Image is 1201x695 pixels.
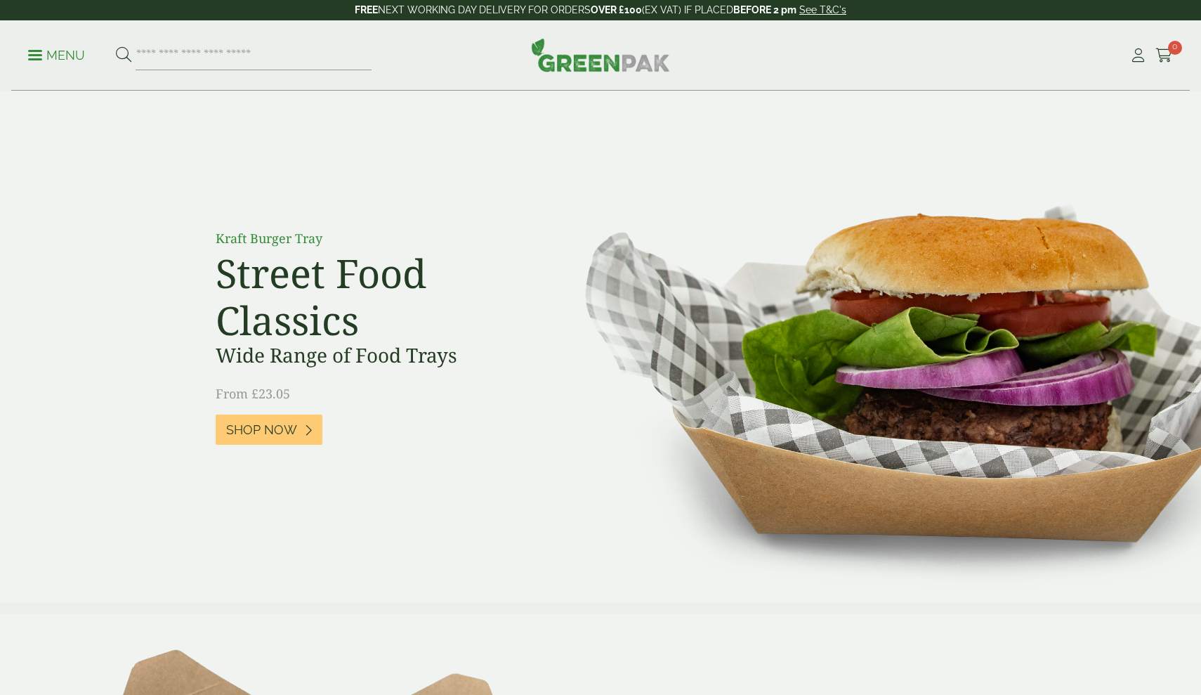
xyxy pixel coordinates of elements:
[531,38,670,72] img: GreenPak Supplies
[591,4,642,15] strong: OVER £100
[216,385,290,402] span: From £23.05
[28,47,85,61] a: Menu
[226,422,297,438] span: Shop Now
[799,4,846,15] a: See T&C's
[355,4,378,15] strong: FREE
[1129,48,1147,63] i: My Account
[733,4,796,15] strong: BEFORE 2 pm
[1155,45,1173,66] a: 0
[28,47,85,64] p: Menu
[216,229,532,248] p: Kraft Burger Tray
[216,249,532,344] h2: Street Food Classics
[1155,48,1173,63] i: Cart
[216,344,532,368] h3: Wide Range of Food Trays
[1168,41,1182,55] span: 0
[216,415,322,445] a: Shop Now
